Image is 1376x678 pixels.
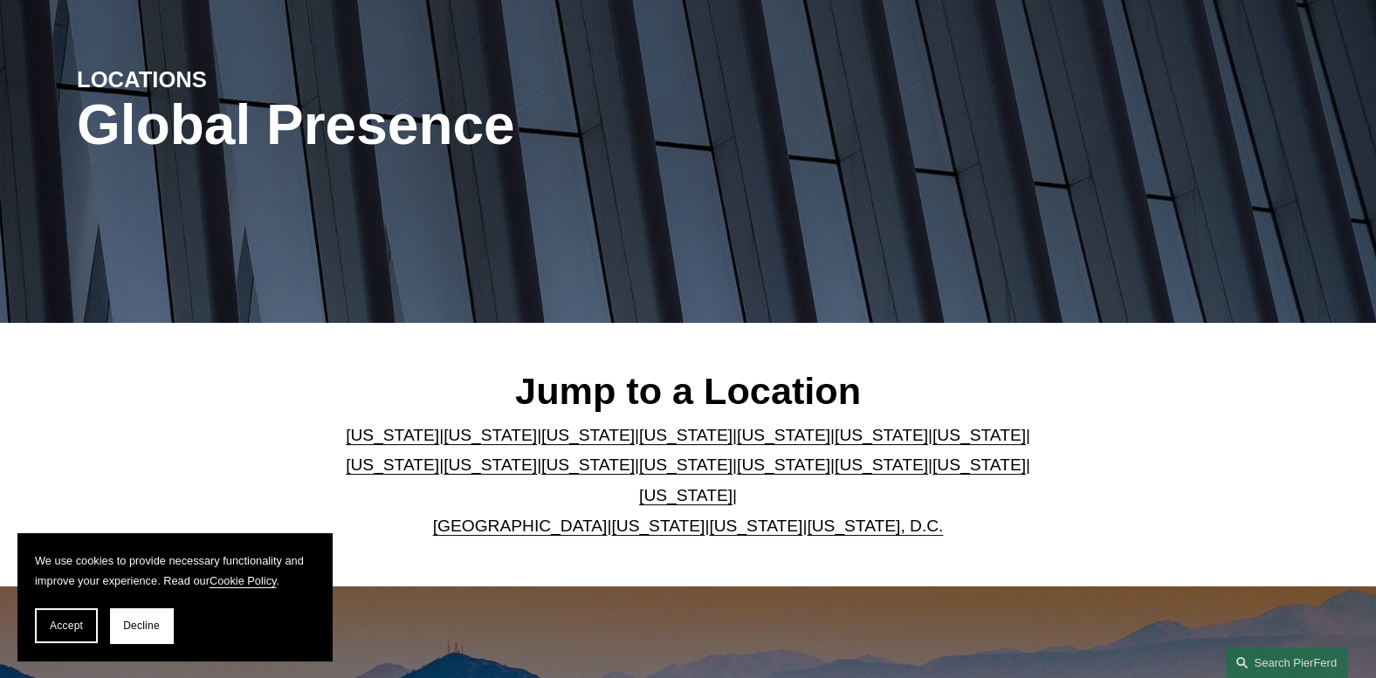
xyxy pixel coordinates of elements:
section: Cookie banner [17,533,332,661]
a: [US_STATE] [932,455,1026,474]
button: Decline [110,608,173,643]
a: [US_STATE] [346,426,439,444]
button: Accept [35,608,98,643]
a: [GEOGRAPHIC_DATA] [433,517,608,535]
h4: LOCATIONS [77,65,382,93]
a: [US_STATE] [639,486,733,504]
a: Cookie Policy [210,574,277,587]
a: [US_STATE] [611,517,705,535]
a: [US_STATE] [932,426,1026,444]
span: Decline [123,620,160,632]
span: Accept [50,620,83,632]
a: [US_STATE] [709,517,802,535]
a: [US_STATE] [737,426,830,444]
a: Search this site [1226,647,1348,678]
a: [US_STATE] [444,455,537,474]
h1: Global Presence [77,93,891,157]
a: [US_STATE] [541,455,635,474]
p: We use cookies to provide necessary functionality and improve your experience. Read our . [35,551,314,591]
a: [US_STATE] [541,426,635,444]
a: [US_STATE] [737,455,830,474]
p: | | | | | | | | | | | | | | | | | | [332,421,1045,541]
h2: Jump to a Location [332,368,1045,414]
a: [US_STATE] [639,455,733,474]
a: [US_STATE] [835,426,928,444]
a: [US_STATE] [346,455,439,474]
a: [US_STATE] [639,426,733,444]
a: [US_STATE], D.C. [807,517,943,535]
a: [US_STATE] [835,455,928,474]
a: [US_STATE] [444,426,537,444]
